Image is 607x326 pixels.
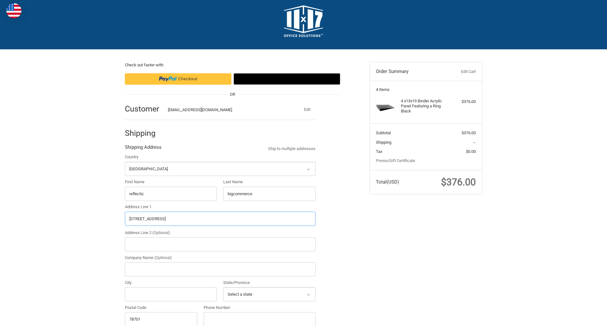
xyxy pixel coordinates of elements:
h3: Order Summary [376,69,445,75]
label: Address Line 1 [125,204,316,210]
img: 11x17.com [284,5,323,37]
img: duty and tax information for United States [6,3,21,18]
a: Promo/Gift Certificate [376,158,415,163]
p: Check out faster with: [125,62,340,68]
a: Edit Cart [445,69,476,75]
h3: 4 Items [376,87,476,92]
h2: Shipping [125,128,162,138]
label: Last Name [223,179,316,185]
div: $376.00 [451,99,476,105]
span: Total (USD) [376,179,399,185]
label: Postal Code [125,305,198,311]
h4: 4 x 13x19 Binder Acrylic Panel Featuring a Ring Black [401,99,449,114]
span: -- [473,140,476,145]
span: Subtotal [376,130,391,135]
label: Phone Number [204,305,316,311]
label: State/Province [223,280,316,286]
span: $0.00 [466,149,476,154]
div: [EMAIL_ADDRESS][DOMAIN_NAME] [168,107,287,113]
label: City [125,280,217,286]
label: Address Line 2 [125,230,316,236]
small: (Optional) [152,230,170,235]
button: Google Pay [234,73,340,85]
span: $376.00 [462,130,476,135]
h2: Customer [125,104,162,114]
legend: Shipping Address [125,144,162,154]
span: Tax [376,149,382,154]
span: Shipping [376,140,391,145]
iframe: PayPal-paypal [125,73,231,85]
button: Edit [299,105,316,114]
label: Country [125,154,316,160]
span: $376.00 [441,177,476,188]
label: First Name [125,179,217,185]
small: (Optional) [154,255,172,260]
span: OR [227,91,238,98]
a: Ship to multiple addresses [268,146,316,152]
label: Company Name [125,255,316,261]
